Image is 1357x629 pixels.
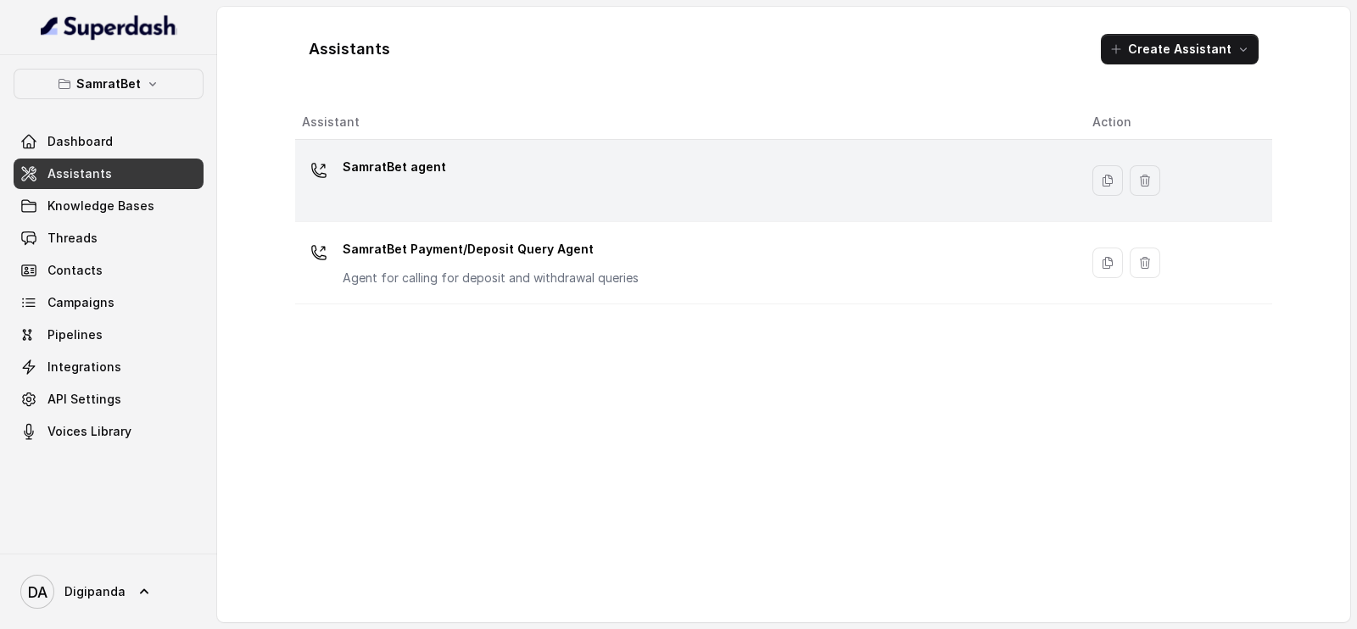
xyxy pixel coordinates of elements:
p: SamratBet agent [343,153,446,181]
a: Threads [14,223,204,253]
p: Agent for calling for deposit and withdrawal queries [343,270,639,287]
a: Assistants [14,159,204,189]
span: Knowledge Bases [47,198,154,214]
span: Voices Library [47,423,131,440]
text: DA [28,583,47,601]
th: Assistant [295,105,1079,140]
a: Voices Library [14,416,204,447]
p: SamratBet Payment/Deposit Query Agent [343,236,639,263]
span: Campaigns [47,294,114,311]
th: Action [1079,105,1272,140]
a: Pipelines [14,320,204,350]
a: Campaigns [14,287,204,318]
a: Integrations [14,352,204,382]
a: API Settings [14,384,204,415]
button: SamratBet [14,69,204,99]
span: Assistants [47,165,112,182]
a: Digipanda [14,568,204,615]
p: SamratBet [76,74,141,94]
a: Dashboard [14,126,204,157]
a: Contacts [14,255,204,286]
span: Integrations [47,359,121,376]
button: Create Assistant [1101,34,1259,64]
span: Dashboard [47,133,113,150]
h1: Assistants [309,36,390,63]
span: Contacts [47,262,103,279]
span: Pipelines [47,326,103,343]
span: Threads [47,230,98,247]
img: light.svg [41,14,177,41]
span: Digipanda [64,583,126,600]
span: API Settings [47,391,121,408]
a: Knowledge Bases [14,191,204,221]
